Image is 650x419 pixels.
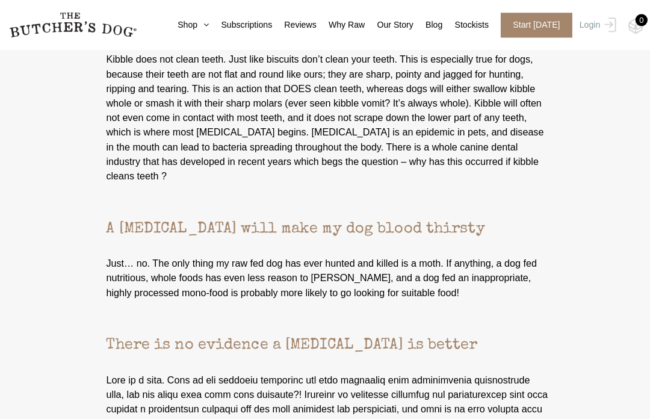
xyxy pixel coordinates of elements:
[410,19,439,31] a: Blog
[9,34,641,182] p: Kibble does not clean teeth. Just like biscuits don’t clean your teeth. This is especially true f...
[9,237,641,298] p: Just… no. The only thing my raw fed dog has ever hunted and killed is a moth. If anything, a dog ...
[484,13,572,37] a: Start [DATE]
[623,18,638,34] img: TBD_Cart-Empty.png
[630,14,642,26] div: 0
[362,19,410,31] a: Our Story
[9,182,641,237] h3: A [MEDICAL_DATA] will make my dog blood thirsty
[164,19,208,31] a: Shop
[207,19,270,31] a: Subscriptions
[314,19,362,31] a: Why Raw
[572,13,611,37] a: Login
[270,19,314,31] a: Reviews
[9,298,641,352] h3: There is no evidence a [MEDICAL_DATA] is better
[439,19,484,31] a: Stockists
[497,13,568,37] span: Start [DATE]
